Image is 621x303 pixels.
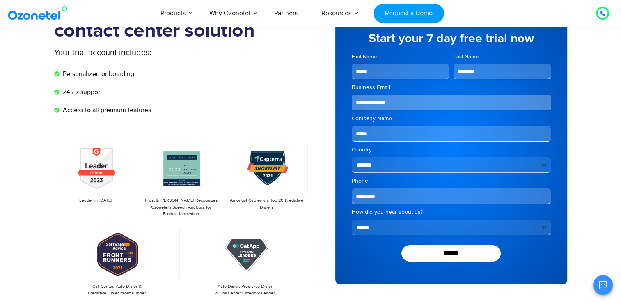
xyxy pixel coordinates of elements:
p: Your trial account includes: [54,46,249,59]
span: Access to all premium features [61,105,151,115]
p: Amongst Capterra’s Top 20 Predictive Dialers [229,197,304,211]
h5: Start your 7 day free trial now [352,32,551,45]
label: First Name [352,53,449,61]
label: Last Name [454,53,551,61]
span: 24 / 7 support [61,87,102,97]
label: Company Name [352,115,551,123]
label: How did you hear about us? [352,208,551,216]
p: Auto Dialer, Predictive Dialer & Call Center Category Leader [186,283,304,297]
a: Request a Demo [374,4,444,23]
button: Open chat [593,275,613,295]
label: Phone [352,177,551,185]
p: Leader in [DATE] [58,197,133,204]
label: Business Email [352,83,551,92]
span: Personalized onboarding [61,69,134,79]
p: Call Center, Auto Dialer & Predictive Dialer Front Runner [58,283,176,297]
label: Country [352,146,551,154]
p: Frost & [PERSON_NAME] Recognizes Ozonetel's Speech Analytics for Product Innovation [144,197,218,218]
